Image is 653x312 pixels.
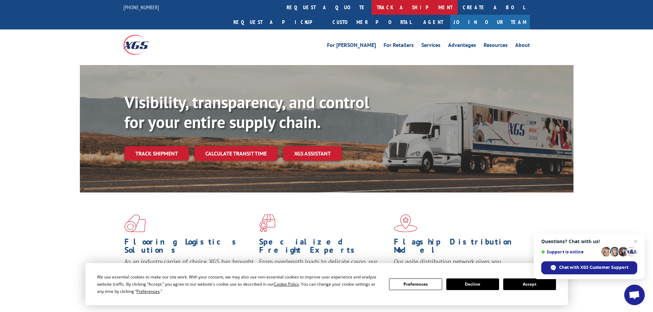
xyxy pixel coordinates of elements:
span: Our agile distribution network gives you nationwide inventory management on demand. [394,258,520,274]
a: Calculate transit time [194,146,278,161]
a: About [515,42,530,50]
button: Accept [503,278,556,290]
div: Chat with XGS Customer Support [541,261,637,274]
img: xgs-icon-total-supply-chain-intelligence-red [124,214,146,232]
a: For Retailers [384,42,414,50]
h1: Flagship Distribution Model [394,238,523,258]
img: xgs-icon-flagship-distribution-model-red [394,214,418,232]
span: Close chat [631,237,640,246]
a: Services [421,42,440,50]
span: Preferences [136,288,160,294]
a: Track shipment [124,146,189,161]
a: Resources [484,42,508,50]
img: xgs-icon-focused-on-flooring-red [259,214,275,232]
a: Request a pickup [228,15,327,29]
a: For [PERSON_NAME] [327,42,376,50]
div: Open chat [624,285,645,305]
b: Visibility, transparency, and control for your entire supply chain. [124,91,369,133]
span: As an industry carrier of choice, XGS has brought innovation and dedication to flooring logistics... [124,258,254,282]
span: Chat with XGS Customer Support [559,264,628,271]
a: Advantages [448,42,476,50]
span: Support is online [541,249,599,254]
p: From overlength loads to delicate cargo, our experienced staff knows the best way to move your fr... [259,258,389,288]
button: Preferences [389,278,442,290]
h1: Specialized Freight Experts [259,238,389,258]
div: Cookie Consent Prompt [85,263,568,305]
span: Questions? Chat with us! [541,239,637,244]
span: Cookie Policy [274,281,299,287]
h1: Flooring Logistics Solutions [124,238,254,258]
a: [PHONE_NUMBER] [123,4,159,11]
a: Customer Portal [327,15,416,29]
a: Agent [416,15,450,29]
a: Join Our Team [450,15,530,29]
div: We use essential cookies to make our site work. With your consent, we may also use non-essential ... [97,273,381,295]
a: XGS ASSISTANT [283,146,342,161]
button: Decline [446,278,499,290]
